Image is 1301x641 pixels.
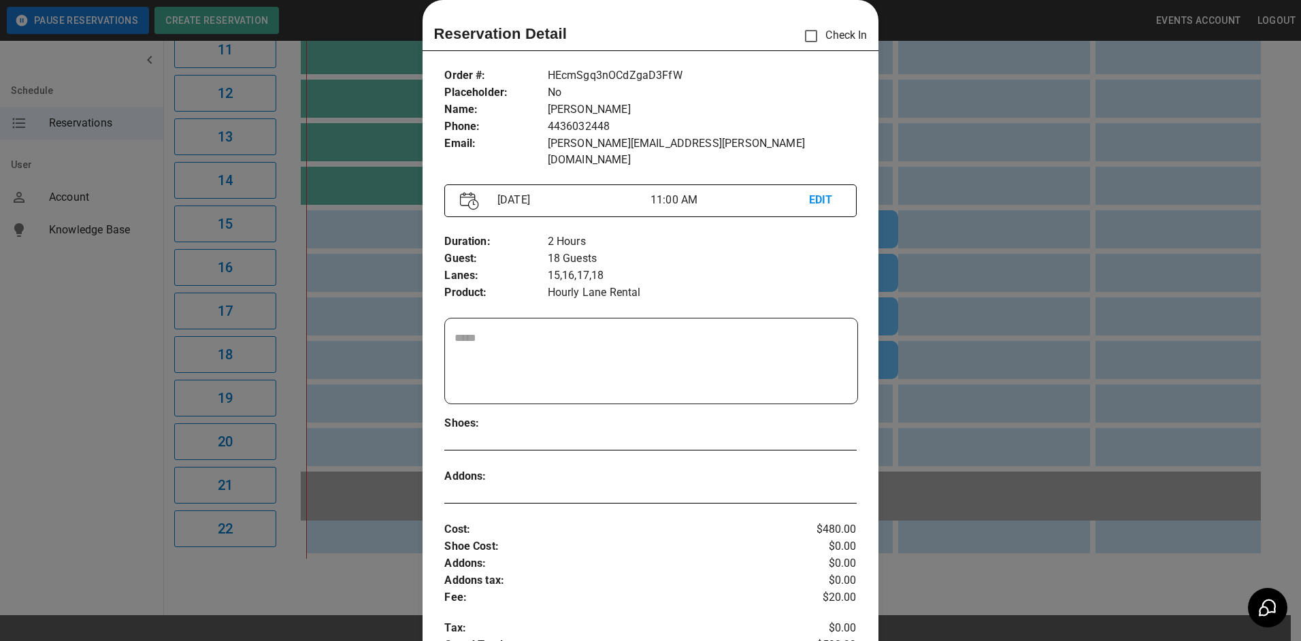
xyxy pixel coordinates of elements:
[548,67,857,84] p: HEcmSgq3nOCdZgaD3FfW
[548,135,857,168] p: [PERSON_NAME][EMAIL_ADDRESS][PERSON_NAME][DOMAIN_NAME]
[650,192,809,208] p: 11:00 AM
[548,84,857,101] p: No
[788,620,857,637] p: $0.00
[809,192,841,209] p: EDIT
[444,233,547,250] p: Duration :
[444,468,547,485] p: Addons :
[444,555,787,572] p: Addons :
[444,67,547,84] p: Order # :
[444,135,547,152] p: Email :
[797,22,867,50] p: Check In
[548,250,857,267] p: 18 Guests
[444,284,547,301] p: Product :
[548,118,857,135] p: 4436032448
[788,589,857,606] p: $20.00
[788,521,857,538] p: $480.00
[444,101,547,118] p: Name :
[444,572,787,589] p: Addons tax :
[548,284,857,301] p: Hourly Lane Rental
[788,538,857,555] p: $0.00
[460,192,479,210] img: Vector
[444,118,547,135] p: Phone :
[788,572,857,589] p: $0.00
[433,22,567,45] p: Reservation Detail
[444,415,547,432] p: Shoes :
[492,192,650,208] p: [DATE]
[444,538,787,555] p: Shoe Cost :
[548,267,857,284] p: 15,16,17,18
[444,521,787,538] p: Cost :
[444,84,547,101] p: Placeholder :
[548,233,857,250] p: 2 Hours
[788,555,857,572] p: $0.00
[444,267,547,284] p: Lanes :
[548,101,857,118] p: [PERSON_NAME]
[444,589,787,606] p: Fee :
[444,620,787,637] p: Tax :
[444,250,547,267] p: Guest :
